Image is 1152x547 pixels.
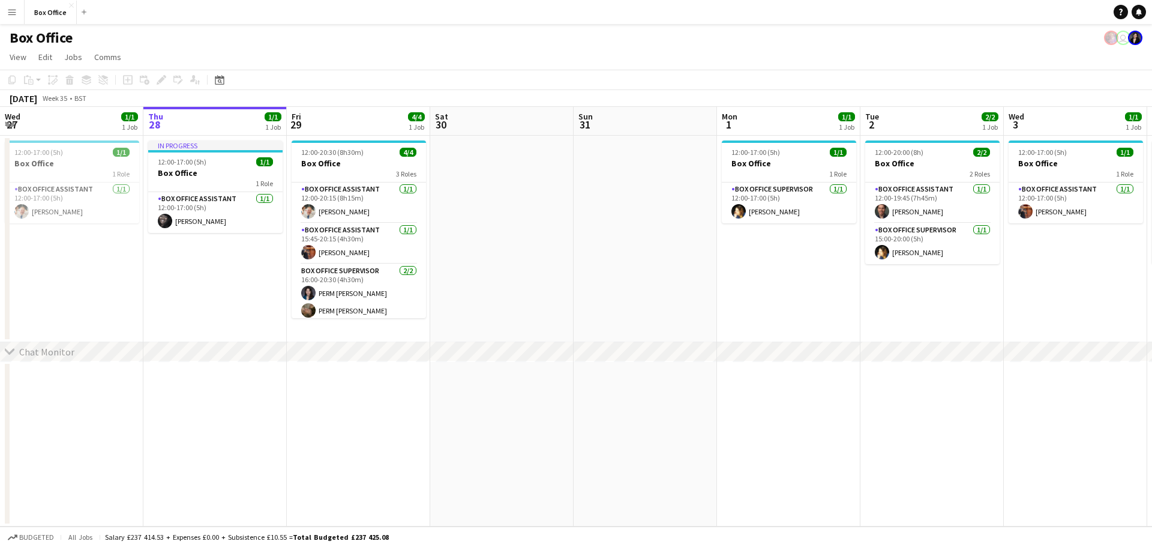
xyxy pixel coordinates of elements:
[1009,158,1143,169] h3: Box Office
[1117,148,1133,157] span: 1/1
[256,179,273,188] span: 1 Role
[1116,169,1133,178] span: 1 Role
[875,148,923,157] span: 12:00-20:00 (8h)
[5,141,139,223] app-job-card: 12:00-17:00 (5h)1/1Box Office1 RoleBox Office Assistant1/112:00-17:00 (5h)[PERSON_NAME]
[830,148,847,157] span: 1/1
[722,141,856,223] app-job-card: 12:00-17:00 (5h)1/1Box Office1 RoleBox Office Supervisor1/112:00-17:00 (5h)[PERSON_NAME]
[865,141,1000,264] app-job-card: 12:00-20:00 (8h)2/2Box Office2 RolesBox Office Assistant1/112:00-19:45 (7h45m)[PERSON_NAME]Box Of...
[94,52,121,62] span: Comms
[64,52,82,62] span: Jobs
[14,148,63,157] span: 12:00-17:00 (5h)
[6,531,56,544] button: Budgeted
[433,118,448,131] span: 30
[865,183,1000,223] app-card-role: Box Office Assistant1/112:00-19:45 (7h45m)[PERSON_NAME]
[34,49,57,65] a: Edit
[865,158,1000,169] h3: Box Office
[148,168,283,178] h3: Box Office
[89,49,126,65] a: Comms
[982,122,998,131] div: 1 Job
[148,192,283,233] app-card-role: Box Office Assistant1/112:00-17:00 (5h)[PERSON_NAME]
[301,148,364,157] span: 12:00-20:30 (8h30m)
[839,122,854,131] div: 1 Job
[1018,148,1067,157] span: 12:00-17:00 (5h)
[122,122,137,131] div: 1 Job
[5,158,139,169] h3: Box Office
[578,111,593,122] span: Sun
[1009,141,1143,223] app-job-card: 12:00-17:00 (5h)1/1Box Office1 RoleBox Office Assistant1/112:00-17:00 (5h)[PERSON_NAME]
[3,118,20,131] span: 27
[292,141,426,318] app-job-card: 12:00-20:30 (8h30m)4/4Box Office3 RolesBox Office Assistant1/112:00-20:15 (8h15m)[PERSON_NAME]Box...
[40,94,70,103] span: Week 35
[148,111,163,122] span: Thu
[265,122,281,131] div: 1 Job
[863,118,879,131] span: 2
[5,183,139,223] app-card-role: Box Office Assistant1/112:00-17:00 (5h)[PERSON_NAME]
[292,111,301,122] span: Fri
[400,148,416,157] span: 4/4
[1104,31,1118,45] app-user-avatar: Frazer Mclean
[838,112,855,121] span: 1/1
[1007,118,1024,131] span: 3
[865,111,879,122] span: Tue
[292,223,426,264] app-card-role: Box Office Assistant1/115:45-20:15 (4h30m)[PERSON_NAME]
[1125,112,1142,121] span: 1/1
[865,223,1000,264] app-card-role: Box Office Supervisor1/115:00-20:00 (5h)[PERSON_NAME]
[19,346,74,358] div: Chat Monitor
[1128,31,1142,45] app-user-avatar: Lexi Clare
[290,118,301,131] span: 29
[396,169,416,178] span: 3 Roles
[829,169,847,178] span: 1 Role
[292,264,426,322] app-card-role: Box Office Supervisor2/216:00-20:30 (4h30m)PERM [PERSON_NAME]PERM [PERSON_NAME]
[113,148,130,157] span: 1/1
[256,157,273,166] span: 1/1
[25,1,77,24] button: Box Office
[1116,31,1130,45] app-user-avatar: Millie Haldane
[722,158,856,169] h3: Box Office
[973,148,990,157] span: 2/2
[722,111,737,122] span: Mon
[10,52,26,62] span: View
[292,158,426,169] h3: Box Office
[148,141,283,150] div: In progress
[66,533,95,542] span: All jobs
[731,148,780,157] span: 12:00-17:00 (5h)
[5,111,20,122] span: Wed
[1009,111,1024,122] span: Wed
[59,49,87,65] a: Jobs
[982,112,998,121] span: 2/2
[720,118,737,131] span: 1
[10,92,37,104] div: [DATE]
[577,118,593,131] span: 31
[121,112,138,121] span: 1/1
[970,169,990,178] span: 2 Roles
[1009,183,1143,223] app-card-role: Box Office Assistant1/112:00-17:00 (5h)[PERSON_NAME]
[148,141,283,233] app-job-card: In progress12:00-17:00 (5h)1/1Box Office1 RoleBox Office Assistant1/112:00-17:00 (5h)[PERSON_NAME]
[10,29,73,47] h1: Box Office
[112,169,130,178] span: 1 Role
[265,112,281,121] span: 1/1
[74,94,86,103] div: BST
[1126,122,1141,131] div: 1 Job
[158,157,206,166] span: 12:00-17:00 (5h)
[105,533,389,542] div: Salary £237 414.53 + Expenses £0.00 + Subsistence £10.55 =
[722,183,856,223] app-card-role: Box Office Supervisor1/112:00-17:00 (5h)[PERSON_NAME]
[5,49,31,65] a: View
[292,183,426,223] app-card-role: Box Office Assistant1/112:00-20:15 (8h15m)[PERSON_NAME]
[409,122,424,131] div: 1 Job
[435,111,448,122] span: Sat
[408,112,425,121] span: 4/4
[293,533,389,542] span: Total Budgeted £237 425.08
[19,533,54,542] span: Budgeted
[38,52,52,62] span: Edit
[146,118,163,131] span: 28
